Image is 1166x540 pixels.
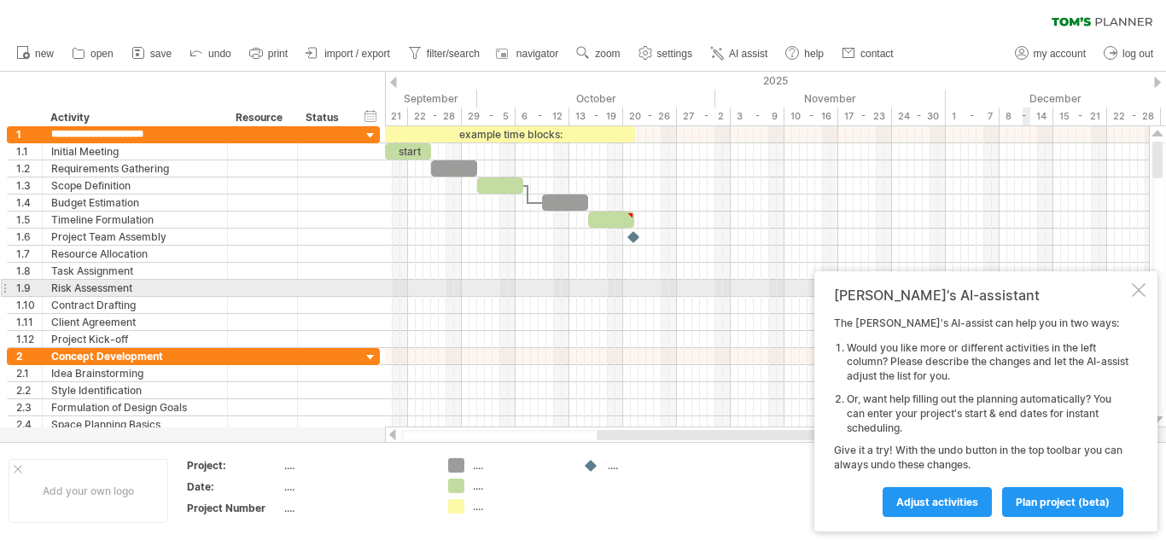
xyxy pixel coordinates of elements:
[781,43,829,65] a: help
[838,107,892,125] div: 17 - 23
[245,43,293,65] a: print
[16,365,42,381] div: 2.1
[51,314,219,330] div: Client Agreement
[51,212,219,228] div: Timeline Formulation
[715,90,946,107] div: November 2025
[837,43,899,65] a: contact
[16,143,42,160] div: 1.1
[883,487,992,517] a: Adjust activities
[16,416,42,433] div: 2.4
[731,107,784,125] div: 3 - 9
[51,297,219,313] div: Contract Drafting
[385,143,431,160] div: start
[473,458,566,473] div: ....
[51,382,219,398] div: Style Identification
[51,160,219,177] div: Requirements Gathering
[16,212,42,228] div: 1.5
[784,107,838,125] div: 10 - 16
[284,458,428,473] div: ....
[634,43,697,65] a: settings
[729,48,767,60] span: AI assist
[51,280,219,296] div: Risk Assessment
[268,48,288,60] span: print
[834,316,1128,516] div: The [PERSON_NAME]'s AI-assist can help you in two ways: Give it a try! With the undo button in th...
[16,348,42,364] div: 2
[1002,487,1123,517] a: plan project (beta)
[1000,107,1053,125] div: 8 - 14
[127,43,177,65] a: save
[150,48,172,60] span: save
[185,43,236,65] a: undo
[51,195,219,211] div: Budget Estimation
[16,382,42,398] div: 2.2
[572,43,625,65] a: zoom
[569,107,623,125] div: 13 - 19
[493,43,563,65] a: navigator
[187,479,281,494] div: Date:
[12,43,59,65] a: new
[51,263,219,279] div: Task Assignment
[301,43,395,65] a: import / export
[677,107,731,125] div: 27 - 2
[16,126,42,142] div: 1
[408,107,462,125] div: 22 - 28
[516,48,558,60] span: navigator
[706,43,772,65] a: AI assist
[35,48,54,60] span: new
[1122,48,1153,60] span: log out
[284,501,428,515] div: ....
[16,195,42,211] div: 1.4
[306,109,343,126] div: Status
[51,365,219,381] div: Idea Brainstorming
[16,160,42,177] div: 1.2
[50,109,218,126] div: Activity
[16,280,42,296] div: 1.9
[892,107,946,125] div: 24 - 30
[623,107,677,125] div: 20 - 26
[847,341,1128,384] li: Would you like more or different activities in the left column? Please describe the changes and l...
[1107,107,1161,125] div: 22 - 28
[804,48,824,60] span: help
[16,246,42,262] div: 1.7
[1053,107,1107,125] div: 15 - 21
[1099,43,1158,65] a: log out
[595,48,620,60] span: zoom
[427,48,480,60] span: filter/search
[51,229,219,245] div: Project Team Assembly
[16,177,42,194] div: 1.3
[16,297,42,313] div: 1.10
[187,458,281,473] div: Project:
[51,348,219,364] div: Concept Development
[1011,43,1091,65] a: my account
[847,392,1128,435] li: Or, want help filling out the planning automatically? You can enter your project's start & end da...
[1016,496,1110,508] span: plan project (beta)
[16,314,42,330] div: 1.11
[284,479,428,494] div: ....
[90,48,114,60] span: open
[1034,48,1086,60] span: my account
[477,90,715,107] div: October 2025
[608,458,701,473] div: ....
[51,177,219,194] div: Scope Definition
[51,416,219,433] div: Space Planning Basics
[404,43,485,65] a: filter/search
[236,109,288,126] div: Resource
[946,107,1000,125] div: 1 - 7
[16,331,42,347] div: 1.12
[473,479,566,493] div: ....
[208,48,231,60] span: undo
[657,48,692,60] span: settings
[473,499,566,514] div: ....
[16,229,42,245] div: 1.6
[16,399,42,415] div: 2.3
[860,48,894,60] span: contact
[462,107,516,125] div: 29 - 5
[51,246,219,262] div: Resource Allocation
[16,263,42,279] div: 1.8
[51,331,219,347] div: Project Kick-off
[834,287,1128,304] div: [PERSON_NAME]'s AI-assistant
[896,496,978,508] span: Adjust activities
[516,107,569,125] div: 6 - 12
[385,126,635,142] div: example time blocks:
[67,43,119,65] a: open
